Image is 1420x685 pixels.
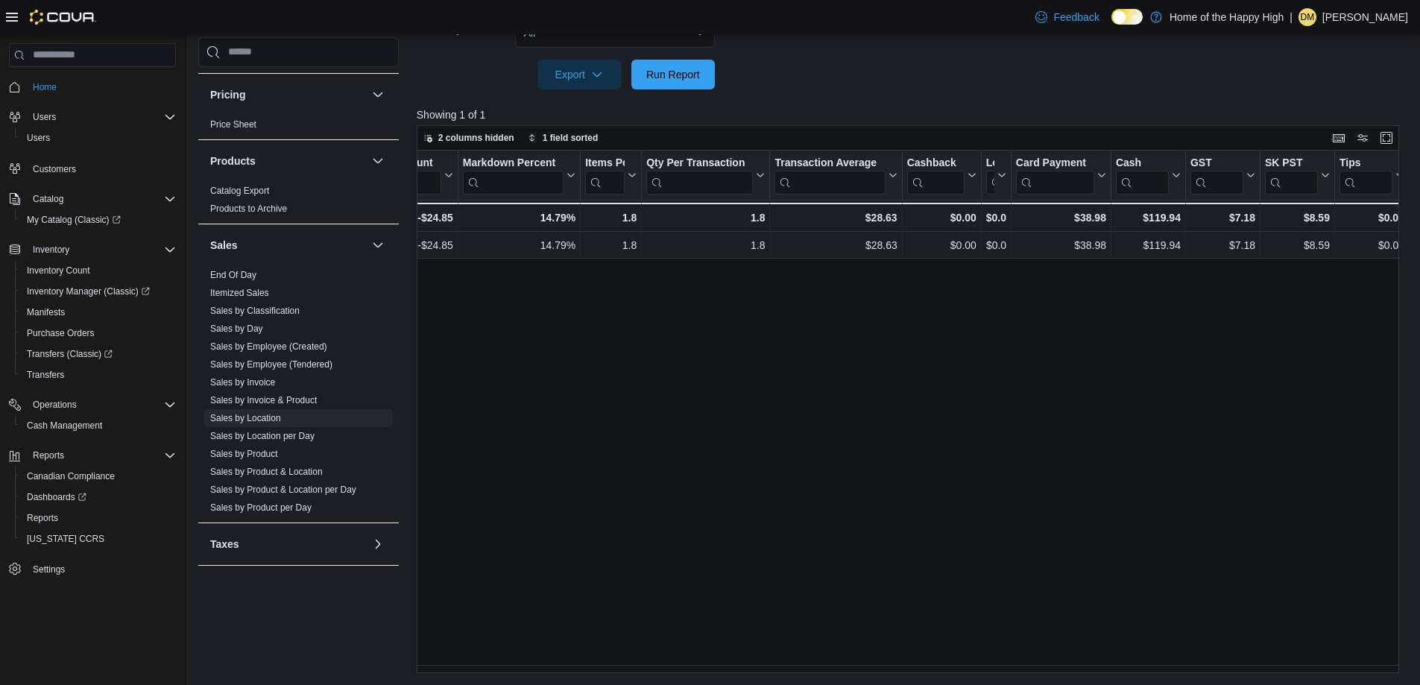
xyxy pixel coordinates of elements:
[15,415,182,436] button: Cash Management
[210,502,312,513] a: Sales by Product per Day
[1301,8,1315,26] span: DM
[1290,8,1293,26] p: |
[210,377,275,388] a: Sales by Invoice
[21,366,176,384] span: Transfers
[27,420,102,432] span: Cash Management
[585,157,625,171] div: Items Per Transaction
[986,157,1006,195] button: Loyalty Redemptions
[210,484,356,496] span: Sales by Product & Location per Day
[906,209,976,227] div: $0.00
[210,287,269,299] span: Itemized Sales
[15,127,182,148] button: Users
[585,157,625,195] div: Items Per Transaction
[907,236,976,254] div: $0.00
[15,364,182,385] button: Transfers
[210,413,281,423] a: Sales by Location
[986,236,1006,254] div: $0.00
[463,157,575,195] button: Markdown Percent
[27,108,62,126] button: Users
[774,157,885,171] div: Transaction Average
[210,502,312,514] span: Sales by Product per Day
[210,238,238,253] h3: Sales
[417,107,1410,122] p: Showing 1 of 1
[27,533,104,545] span: [US_STATE] CCRS
[210,323,263,335] span: Sales by Day
[3,107,182,127] button: Users
[986,157,994,171] div: Loyalty Redemptions
[3,76,182,98] button: Home
[1339,157,1392,171] div: Tips
[906,157,976,195] button: Cashback
[1116,236,1181,254] div: $119.94
[906,157,964,171] div: Cashback
[27,327,95,339] span: Purchase Orders
[21,530,176,548] span: Washington CCRS
[33,111,56,123] span: Users
[210,537,239,552] h3: Taxes
[27,470,115,482] span: Canadian Compliance
[369,86,387,104] button: Pricing
[27,512,58,524] span: Reports
[646,209,765,227] div: 1.8
[27,108,176,126] span: Users
[33,399,77,411] span: Operations
[21,345,176,363] span: Transfers (Classic)
[646,67,700,82] span: Run Report
[463,157,564,171] div: Markdown Percent
[27,285,150,297] span: Inventory Manager (Classic)
[1190,236,1255,254] div: $7.18
[27,190,176,208] span: Catalog
[210,119,256,130] span: Price Sheet
[210,270,256,280] a: End Of Day
[210,449,278,459] a: Sales by Product
[30,10,96,25] img: Cova
[1339,209,1404,227] div: $0.00
[27,78,176,96] span: Home
[21,262,96,280] a: Inventory Count
[1111,9,1143,25] input: Dark Mode
[210,186,269,196] a: Catalog Export
[27,132,50,144] span: Users
[522,129,605,147] button: 1 field sorted
[361,157,441,195] div: Total Discount
[33,244,69,256] span: Inventory
[463,209,575,227] div: 14.79%
[21,345,119,363] a: Transfers (Classic)
[210,87,366,102] button: Pricing
[1053,10,1099,25] span: Feedback
[27,241,75,259] button: Inventory
[21,282,176,300] span: Inventory Manager (Classic)
[463,157,564,195] div: Markdown Percent
[210,359,332,370] span: Sales by Employee (Tendered)
[1378,129,1395,147] button: Enter fullscreen
[198,266,399,523] div: Sales
[1265,157,1318,171] div: SK PST
[1322,8,1408,26] p: [PERSON_NAME]
[1116,209,1181,227] div: $119.94
[21,509,176,527] span: Reports
[1339,157,1404,195] button: Tips
[198,182,399,224] div: Products
[546,60,612,89] span: Export
[15,344,182,364] a: Transfers (Classic)
[417,129,520,147] button: 2 columns hidden
[210,203,287,214] a: Products to Archive
[21,509,64,527] a: Reports
[585,157,637,195] button: Items Per Transaction
[1016,209,1106,227] div: $38.98
[21,129,56,147] a: Users
[210,376,275,388] span: Sales by Invoice
[210,306,300,316] a: Sales by Classification
[3,189,182,209] button: Catalog
[21,129,176,147] span: Users
[585,236,637,254] div: 1.8
[27,396,83,414] button: Operations
[3,157,182,179] button: Customers
[21,303,71,321] a: Manifests
[15,209,182,230] a: My Catalog (Classic)
[1170,8,1284,26] p: Home of the Happy High
[27,159,176,177] span: Customers
[27,369,64,381] span: Transfers
[585,209,637,227] div: 1.8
